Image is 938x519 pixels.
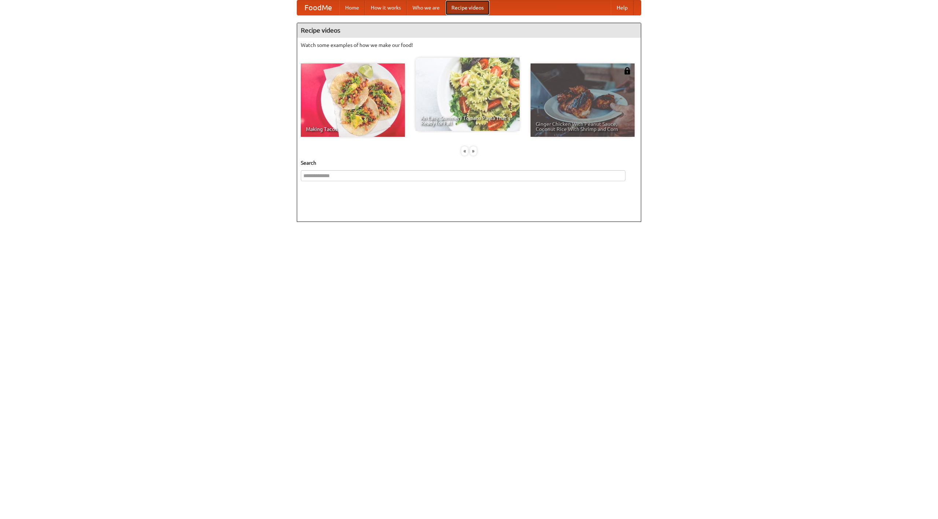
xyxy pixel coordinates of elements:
div: » [470,146,477,156]
a: An Easy, Summery Tomato Pasta That's Ready for Fall [416,58,520,131]
a: Who we are [407,0,446,15]
a: FoodMe [297,0,339,15]
a: Making Tacos [301,63,405,137]
a: How it works [365,0,407,15]
h4: Recipe videos [297,23,641,38]
span: An Easy, Summery Tomato Pasta That's Ready for Fall [421,116,514,126]
h5: Search [301,159,637,167]
p: Watch some examples of how we make our food! [301,41,637,49]
a: Recipe videos [446,0,490,15]
img: 483408.png [624,67,631,74]
span: Making Tacos [306,127,400,132]
div: « [461,146,468,156]
a: Home [339,0,365,15]
a: Help [611,0,634,15]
